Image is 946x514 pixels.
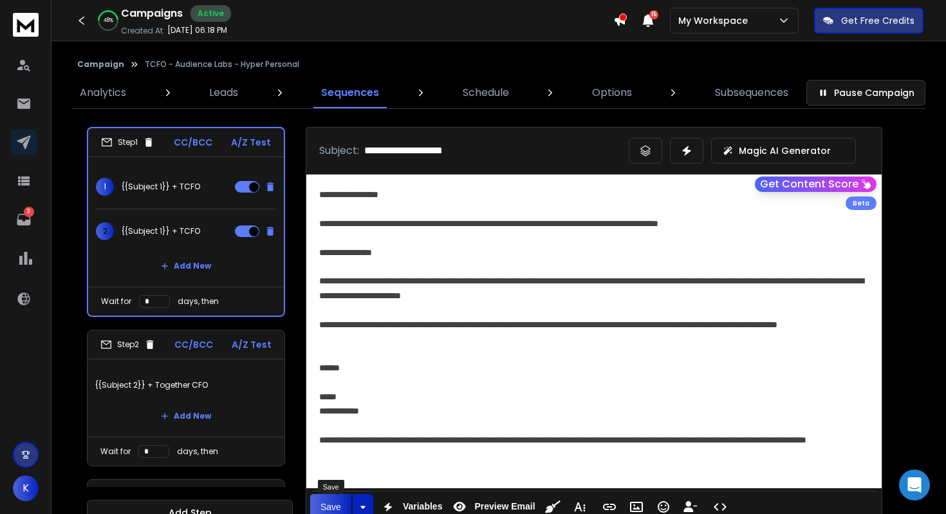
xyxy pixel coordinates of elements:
[678,14,753,27] p: My Workspace
[649,10,658,19] span: 15
[87,330,285,466] li: Step2CC/BCCA/Z Test{{Subject 2}} + Together CFOAdd NewWait fordays, then
[101,296,131,307] p: Wait for
[151,403,221,429] button: Add New
[707,77,796,108] a: Subsequences
[104,17,113,24] p: 48 %
[101,137,154,148] div: Step 1
[167,25,227,35] p: [DATE] 06:18 PM
[151,253,221,279] button: Add New
[13,475,39,501] button: K
[178,296,219,307] p: days, then
[13,13,39,37] img: logo
[24,207,34,217] p: 3
[841,14,914,27] p: Get Free Credits
[121,6,183,21] h1: Campaigns
[400,501,445,512] span: Variables
[231,136,271,149] p: A/Z Test
[122,182,200,192] p: {{Subject 1}} + TCFO
[95,367,277,403] p: {{Subject 2}} + Together CFO
[174,338,213,351] p: CC/BCC
[715,85,788,100] p: Subsequences
[711,138,856,164] button: Magic AI Generator
[122,226,200,236] p: {{Subject 1}} + TCFO
[739,144,831,157] p: Magic AI Generator
[592,85,632,100] p: Options
[77,59,124,70] button: Campaign
[755,176,876,192] button: Get Content Score
[80,85,126,100] p: Analytics
[174,136,212,149] p: CC/BCC
[96,178,114,196] span: 1
[472,501,537,512] span: Preview Email
[11,207,37,233] a: 3
[201,77,246,108] a: Leads
[899,470,930,500] div: Open Intercom Messenger
[177,446,218,457] p: days, then
[318,480,344,494] div: Save
[455,77,517,108] a: Schedule
[814,8,923,33] button: Get Free Credits
[72,77,134,108] a: Analytics
[313,77,387,108] a: Sequences
[190,5,231,22] div: Active
[209,85,238,100] p: Leads
[232,338,272,351] p: A/Z Test
[319,143,359,158] p: Subject:
[806,80,925,106] button: Pause Campaign
[463,85,509,100] p: Schedule
[100,339,156,350] div: Step 2
[121,26,165,36] p: Created At:
[100,446,131,457] p: Wait for
[584,77,640,108] a: Options
[96,222,114,240] span: 2
[87,127,285,317] li: Step1CC/BCCA/Z Test1{{Subject 1}} + TCFO2{{Subject 1}} + TCFOAdd NewWait fordays, then
[145,59,299,70] p: TCFO - Audience Labs - Hyper Personal
[846,196,876,210] div: Beta
[321,85,379,100] p: Sequences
